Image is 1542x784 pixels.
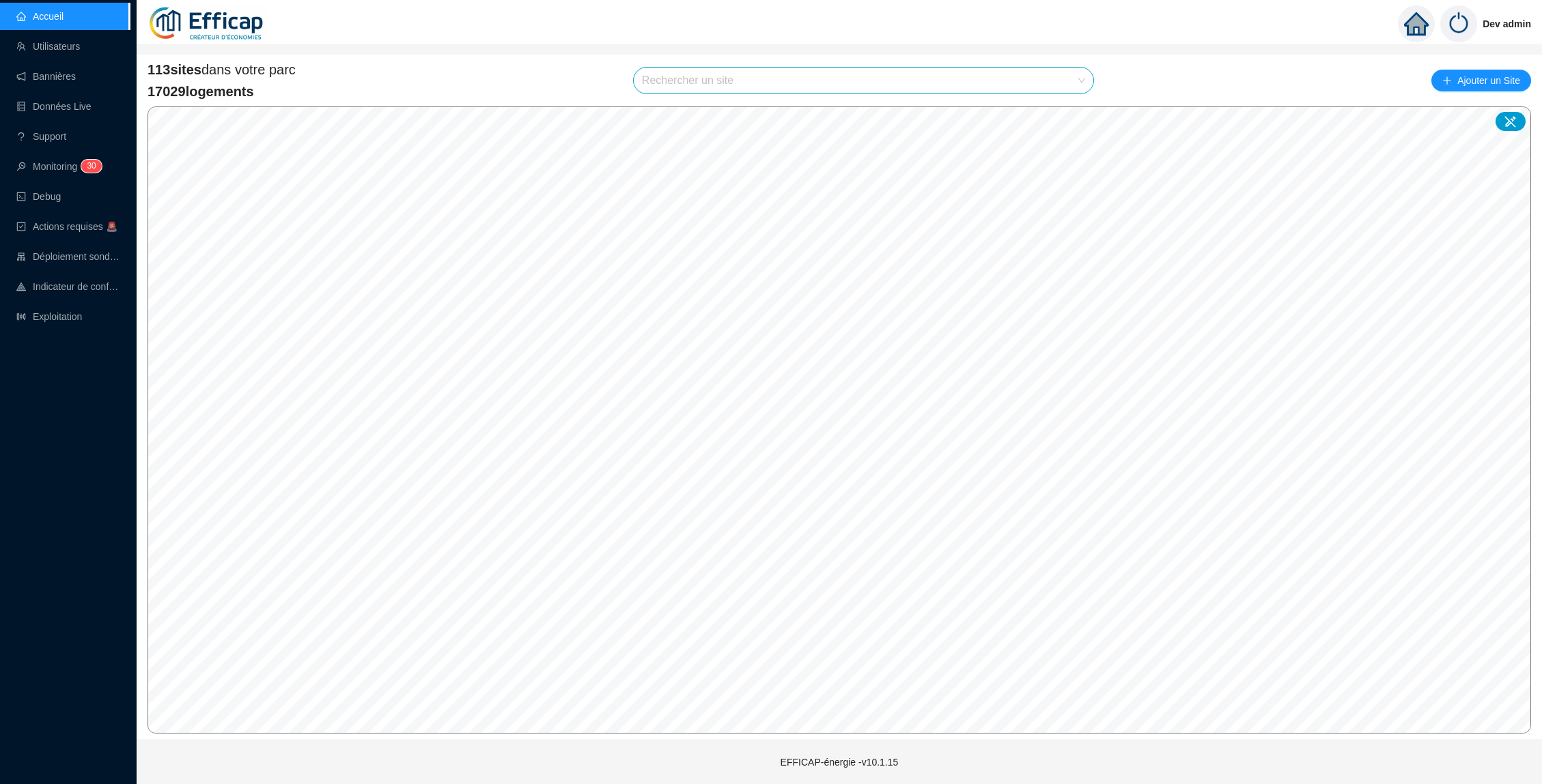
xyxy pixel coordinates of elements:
[1442,76,1452,85] span: plus
[16,11,64,22] a: homeAccueil
[1440,5,1477,42] img: power
[16,251,120,262] a: clusterDéploiement sondes
[81,160,101,173] sup: 30
[1457,71,1520,90] span: Ajouter un Site
[16,71,76,82] a: notificationBannières
[16,222,26,231] span: check-square
[16,191,61,202] a: codeDebug
[1404,12,1429,36] span: home
[1483,2,1531,46] span: Dev admin
[148,107,1530,733] canvas: Map
[16,131,66,142] a: questionSupport
[16,101,92,112] a: databaseDonnées Live
[16,311,82,322] a: slidersExploitation
[781,757,899,768] span: EFFICAP-énergie - v10.1.15
[16,41,80,52] a: teamUtilisateurs
[148,62,201,77] span: 113 sites
[1431,70,1531,91] button: Ajouter un Site
[148,60,296,79] span: dans votre parc
[16,161,98,172] a: monitorMonitoring30
[87,161,92,171] span: 3
[92,161,96,171] span: 0
[148,82,296,101] span: 17029 logements
[16,281,120,292] a: heat-mapIndicateur de confort
[33,221,117,232] span: Actions requises 🚨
